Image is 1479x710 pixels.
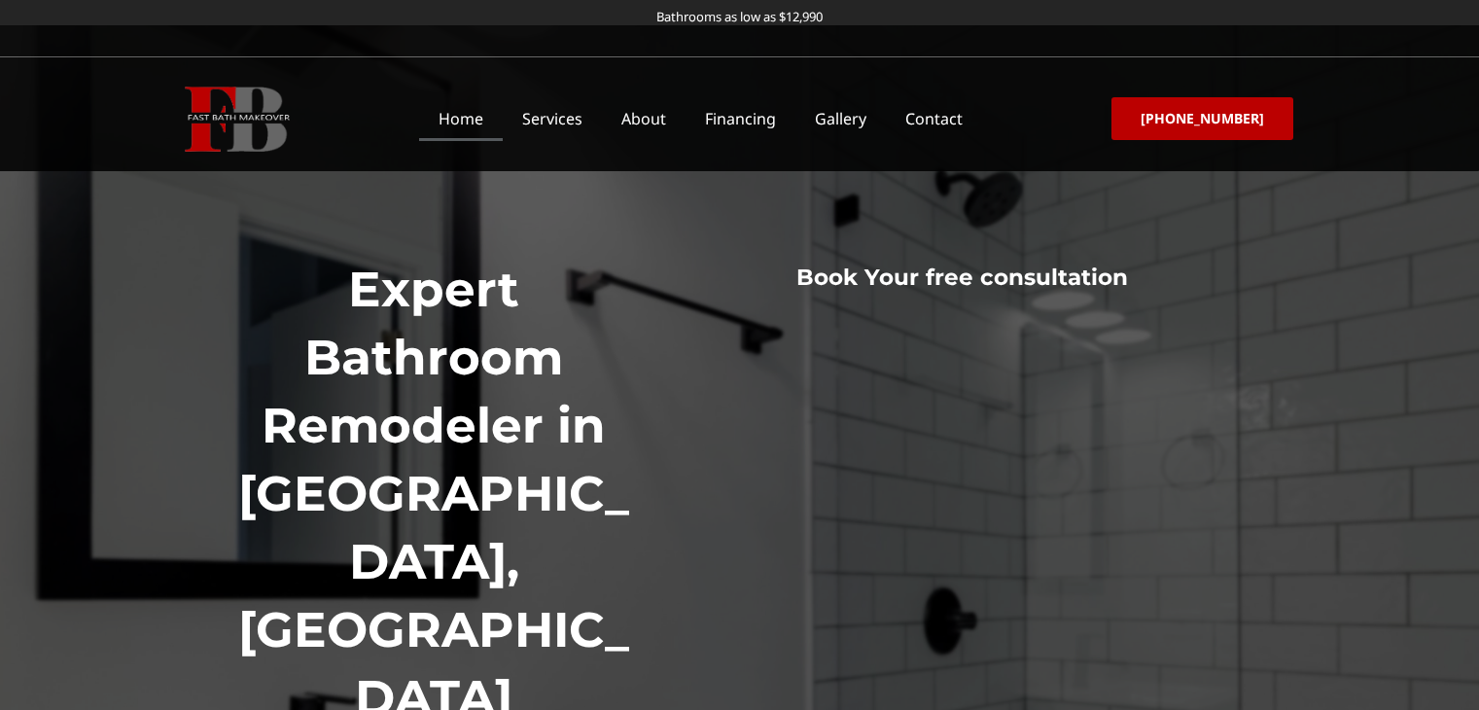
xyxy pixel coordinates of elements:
[503,96,602,141] a: Services
[686,96,795,141] a: Financing
[419,96,503,141] a: Home
[886,96,982,141] a: Contact
[602,96,686,141] a: About
[795,96,886,141] a: Gallery
[1111,97,1293,140] a: [PHONE_NUMBER]
[185,87,290,152] img: Fast Bath Makeover icon
[669,264,1254,293] h3: Book Your free consultation
[1141,112,1264,125] span: [PHONE_NUMBER]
